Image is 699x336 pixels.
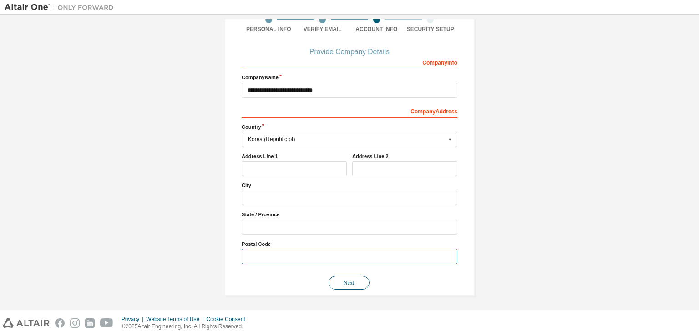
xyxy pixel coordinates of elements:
[242,74,457,81] label: Company Name
[242,211,457,218] label: State / Province
[242,55,457,69] div: Company Info
[349,25,404,33] div: Account Info
[404,25,458,33] div: Security Setup
[242,49,457,55] div: Provide Company Details
[55,318,65,328] img: facebook.svg
[122,323,251,331] p: © 2025 Altair Engineering, Inc. All Rights Reserved.
[3,318,50,328] img: altair_logo.svg
[242,103,457,118] div: Company Address
[122,316,146,323] div: Privacy
[146,316,206,323] div: Website Terms of Use
[206,316,250,323] div: Cookie Consent
[5,3,118,12] img: Altair One
[242,25,296,33] div: Personal Info
[329,276,370,290] button: Next
[242,240,457,248] label: Postal Code
[85,318,95,328] img: linkedin.svg
[242,153,347,160] label: Address Line 1
[242,182,457,189] label: City
[248,137,446,142] div: Korea (Republic of)
[100,318,113,328] img: youtube.svg
[296,25,350,33] div: Verify Email
[352,153,457,160] label: Address Line 2
[242,123,457,131] label: Country
[70,318,80,328] img: instagram.svg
